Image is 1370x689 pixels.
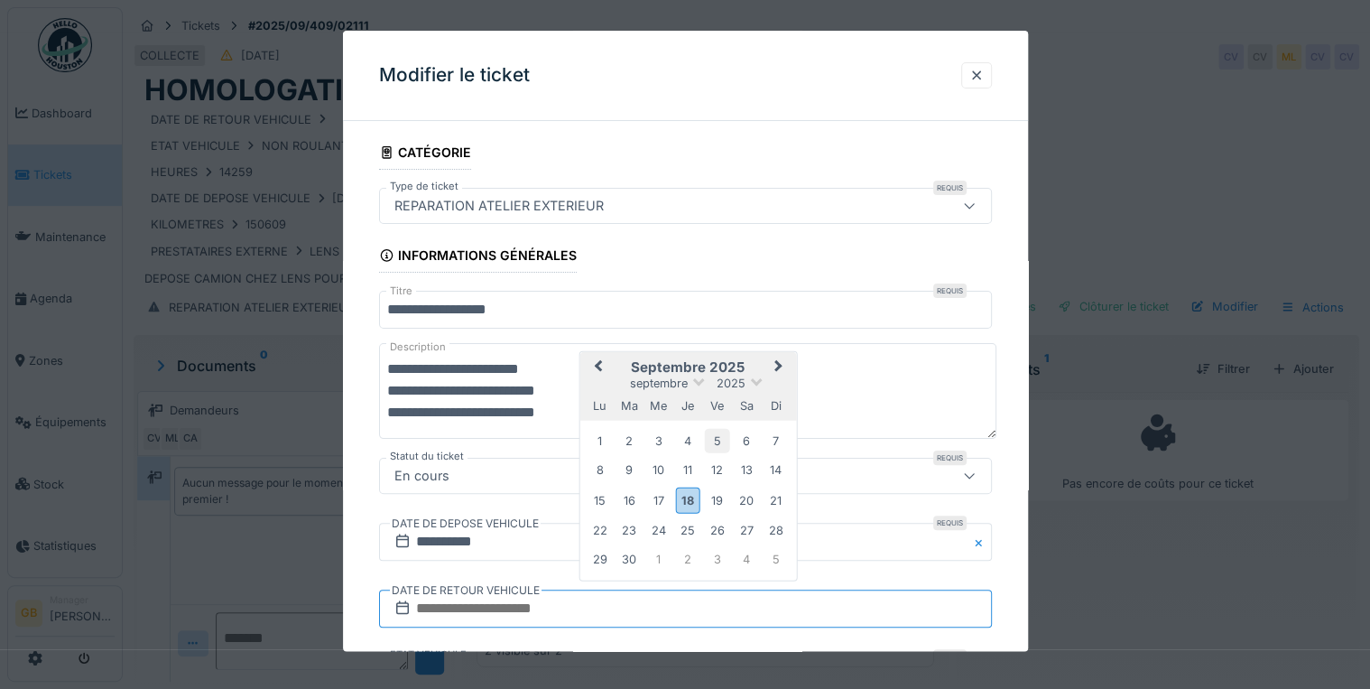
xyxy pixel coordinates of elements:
[676,547,700,572] div: Choose jeudi 2 octobre 2025
[581,354,610,383] button: Previous Month
[390,514,541,534] label: DATE DE DEPOSE VEHICULE
[379,242,578,273] div: Informations générales
[734,488,758,512] div: Choose samedi 20 septembre 2025
[705,458,729,482] div: Choose vendredi 12 septembre 2025
[379,64,530,87] h3: Modifier le ticket
[734,394,758,418] div: samedi
[646,488,671,512] div: Choose mercredi 17 septembre 2025
[676,394,700,418] div: jeudi
[386,179,462,194] label: Type de ticket
[764,518,788,543] div: Choose dimanche 28 septembre 2025
[617,547,642,572] div: Choose mardi 30 septembre 2025
[646,547,671,572] div: Choose mercredi 1 octobre 2025
[646,394,671,418] div: mercredi
[705,488,729,512] div: Choose vendredi 19 septembre 2025
[972,523,992,561] button: Close
[705,547,729,572] div: Choose vendredi 3 octobre 2025
[585,426,790,574] div: Month septembre, 2025
[646,458,671,482] div: Choose mercredi 10 septembre 2025
[734,547,758,572] div: Choose samedi 4 octobre 2025
[646,518,671,543] div: Choose mercredi 24 septembre 2025
[588,394,612,418] div: lundi
[705,518,729,543] div: Choose vendredi 26 septembre 2025
[617,428,642,452] div: Choose mardi 2 septembre 2025
[386,449,467,464] label: Statut du ticket
[765,354,794,383] button: Next Month
[617,458,642,482] div: Choose mardi 9 septembre 2025
[933,649,967,664] div: Requis
[588,518,612,543] div: Choose lundi 22 septembre 2025
[764,547,788,572] div: Choose dimanche 5 octobre 2025
[933,451,967,465] div: Requis
[617,488,642,512] div: Choose mardi 16 septembre 2025
[579,359,796,376] h2: septembre 2025
[717,377,745,390] span: 2025
[387,466,457,486] div: En cours
[734,518,758,543] div: Choose samedi 27 septembre 2025
[764,428,788,452] div: Choose dimanche 7 septembre 2025
[646,428,671,452] div: Choose mercredi 3 septembre 2025
[387,196,611,216] div: REPARATION ATELIER EXTERIEUR
[764,458,788,482] div: Choose dimanche 14 septembre 2025
[764,394,788,418] div: dimanche
[933,516,967,530] div: Requis
[588,547,612,572] div: Choose lundi 29 septembre 2025
[588,488,612,512] div: Choose lundi 15 septembre 2025
[617,518,642,543] div: Choose mardi 23 septembre 2025
[379,139,472,170] div: Catégorie
[630,377,688,390] span: septembre
[588,428,612,452] div: Choose lundi 1 septembre 2025
[588,458,612,482] div: Choose lundi 8 septembre 2025
[617,394,642,418] div: mardi
[386,337,449,359] label: Description
[705,394,729,418] div: vendredi
[933,284,967,299] div: Requis
[676,487,700,513] div: Choose jeudi 18 septembre 2025
[734,428,758,452] div: Choose samedi 6 septembre 2025
[705,428,729,452] div: Choose vendredi 5 septembre 2025
[390,581,542,601] label: DATE DE RETOUR VEHICULE
[933,181,967,195] div: Requis
[676,458,700,482] div: Choose jeudi 11 septembre 2025
[386,284,416,300] label: Titre
[386,647,470,663] label: ETAT VEHICULE
[764,488,788,512] div: Choose dimanche 21 septembre 2025
[676,428,700,452] div: Choose jeudi 4 septembre 2025
[676,518,700,543] div: Choose jeudi 25 septembre 2025
[734,458,758,482] div: Choose samedi 13 septembre 2025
